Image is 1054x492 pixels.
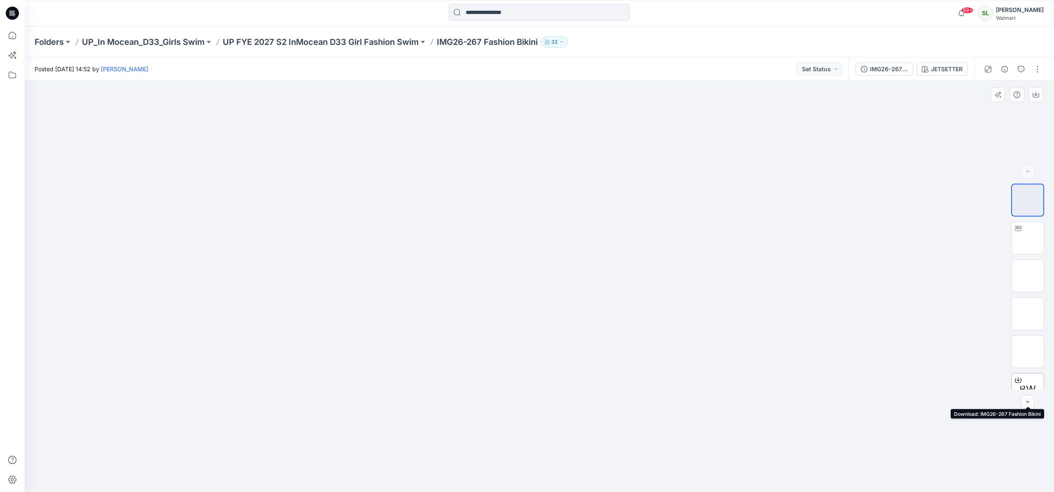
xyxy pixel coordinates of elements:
a: Folders [35,36,64,48]
a: UP FYE 2027 S2 InMocean D33 Girl Fashion Swim [223,36,419,48]
span: BW [1019,382,1036,397]
button: IMG26-267 Fashion Bikini [856,63,913,76]
a: [PERSON_NAME] [101,65,148,72]
p: 32 [551,37,557,47]
div: Walmart [996,15,1044,21]
button: Details [998,63,1011,76]
div: [PERSON_NAME] [996,5,1044,15]
button: JETSETTER [916,63,968,76]
div: JETSETTER [931,65,963,74]
a: UP_In Mocean_D33_Girls Swim [82,36,205,48]
div: SL [978,6,993,21]
span: 99+ [961,7,973,14]
div: IMG26-267 Fashion Bikini [870,65,908,74]
p: IMG26-267 Fashion Bikini [437,36,538,48]
span: Posted [DATE] 14:52 by [35,65,148,73]
button: 32 [541,36,568,48]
